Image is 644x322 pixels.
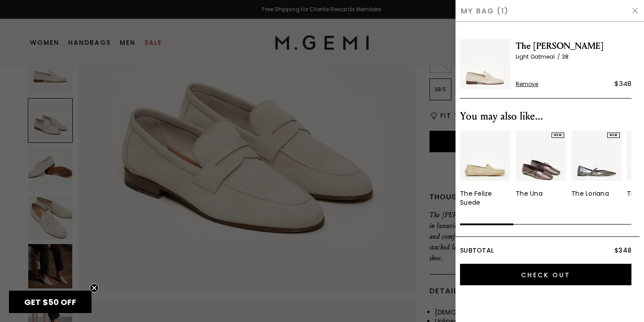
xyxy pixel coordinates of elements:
div: You may also like... [460,109,631,124]
a: NEWThe Una [516,131,566,198]
div: NEW [552,133,564,138]
div: 2 / 10 [516,131,566,207]
div: The Felize Suede [460,189,510,207]
button: Close teaser [90,283,99,292]
img: 7385131286587_01_Main_New_TheLoriana_Gunmetal_MetallicLeaher_290x387_crop_center.jpg [571,131,622,181]
span: GET $50 OFF [24,296,76,308]
input: Check Out [460,264,631,285]
span: Remove [516,81,539,88]
span: 38 [562,53,569,60]
div: 1 / 10 [460,131,510,207]
a: NEWThe Loriana [571,131,622,198]
img: Hide Drawer [631,7,639,14]
img: v_05850_01_Main_New_TheFelize_Latte_Suede_290x387_crop_center.jpg [460,131,510,181]
div: The Una [516,189,543,198]
a: The Felize Suede [460,131,510,207]
div: The Loriana [571,189,609,198]
div: NEW [607,133,620,138]
div: 3 / 10 [571,131,622,207]
div: GET $50 OFFClose teaser [9,291,92,313]
span: The [PERSON_NAME] [516,39,631,53]
span: Light Oatmeal [516,53,562,60]
div: $348 [614,78,631,89]
img: 7385131515963_02_Hover_New_TheUna_Cocoa_MetallicLeather_290x387_crop_center.jpg [516,131,566,181]
img: The Sacca Donna [460,39,510,89]
span: Subtotal [460,246,494,255]
span: $348 [614,246,631,255]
